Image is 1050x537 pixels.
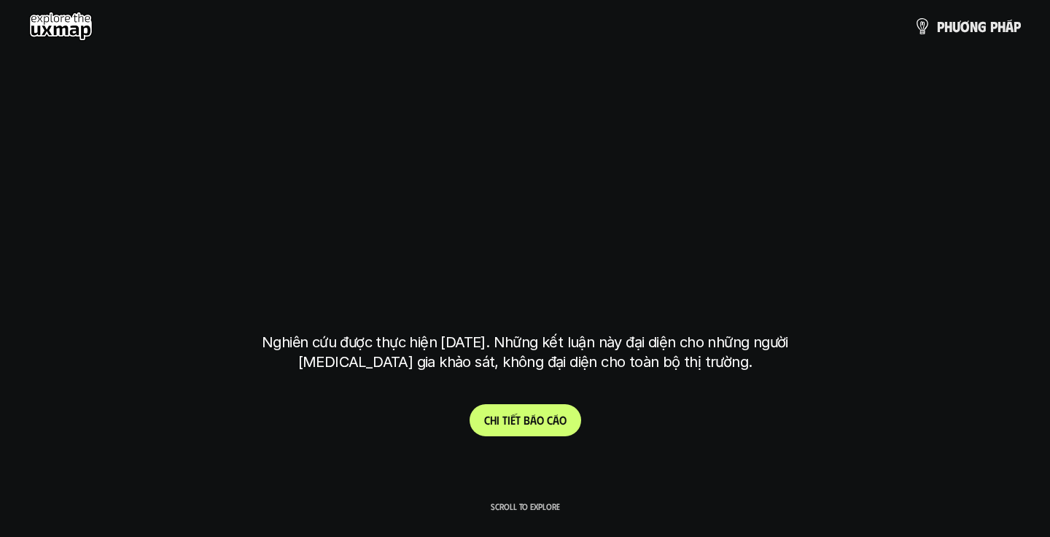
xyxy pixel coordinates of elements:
[470,404,581,436] a: Chitiếtbáocáo
[537,413,544,427] span: o
[559,413,567,427] span: o
[252,333,798,372] p: Nghiên cứu được thực hiện [DATE]. Những kết luận này đại diện cho những người [MEDICAL_DATA] gia ...
[1014,18,1021,34] span: p
[944,18,952,34] span: h
[952,18,960,34] span: ư
[990,18,997,34] span: p
[516,413,521,427] span: t
[524,413,530,427] span: b
[1006,18,1014,34] span: á
[497,413,499,427] span: i
[507,413,510,427] span: i
[530,413,537,427] span: á
[997,18,1006,34] span: h
[914,12,1021,41] a: phươngpháp
[502,413,507,427] span: t
[259,142,791,203] h1: phạm vi công việc của
[265,257,785,318] h1: tại [GEOGRAPHIC_DATA]
[484,413,490,427] span: C
[960,18,970,34] span: ơ
[510,413,516,427] span: ế
[937,18,944,34] span: p
[547,413,553,427] span: c
[970,18,978,34] span: n
[978,18,987,34] span: g
[491,501,560,511] p: Scroll to explore
[553,413,559,427] span: á
[475,105,586,122] h6: Kết quả nghiên cứu
[490,413,497,427] span: h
